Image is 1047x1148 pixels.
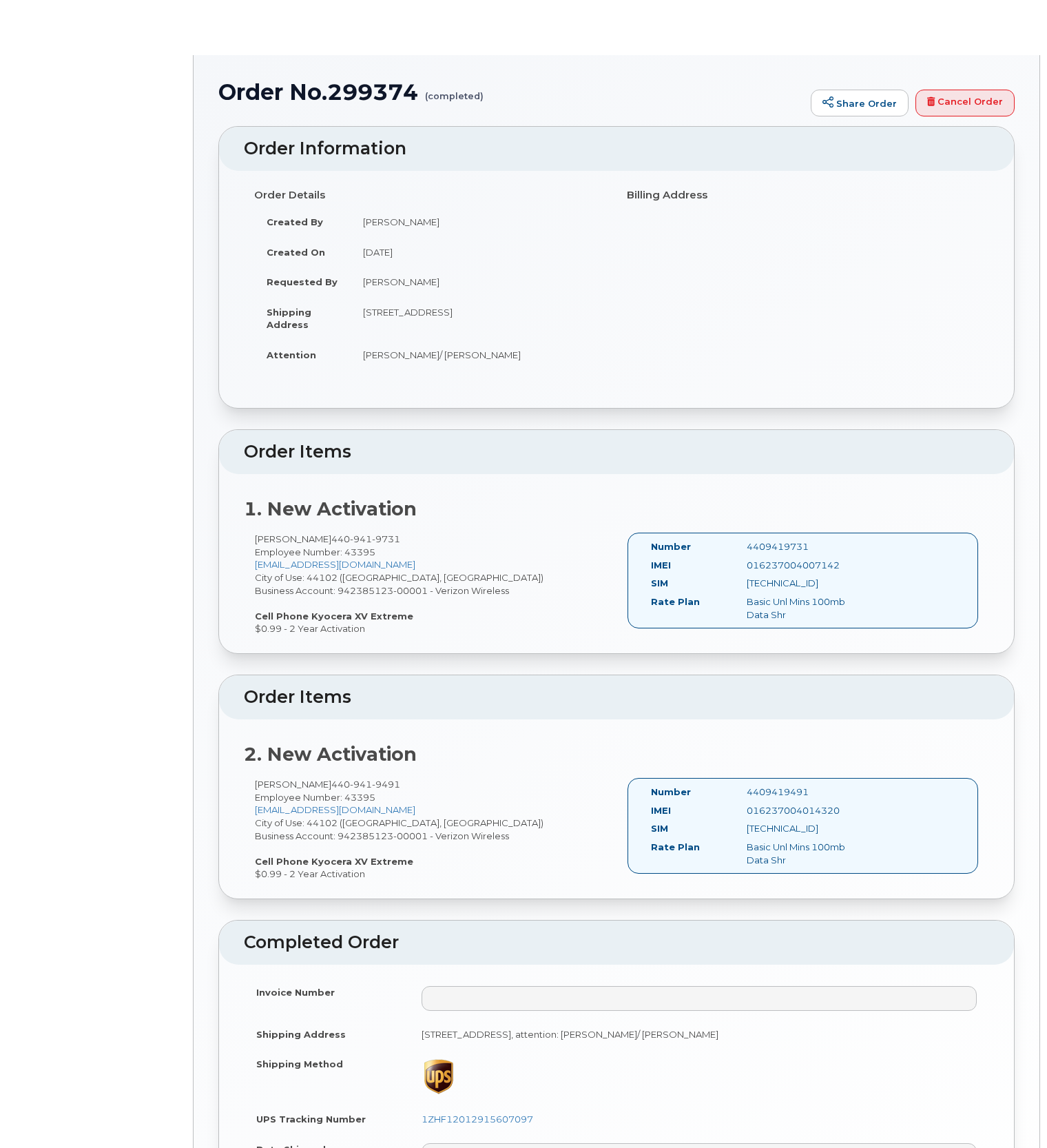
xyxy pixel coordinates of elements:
label: IMEI [651,559,671,572]
a: [EMAIL_ADDRESS][DOMAIN_NAME] [255,559,415,570]
span: 941 [350,779,372,790]
span: 9731 [372,533,400,544]
h4: Billing Address [627,189,979,201]
label: UPS Tracking Number [256,1113,366,1126]
label: SIM [651,577,668,590]
img: ups-065b5a60214998095c38875261380b7f924ec8f6fe06ec167ae1927634933c50.png [422,1058,456,1096]
div: 4409419731 [736,540,871,553]
div: [PERSON_NAME] City of Use: 44102 ([GEOGRAPHIC_DATA], [GEOGRAPHIC_DATA]) Business Account: 9423851... [244,778,616,881]
td: [PERSON_NAME] [351,267,606,297]
strong: Requested By [267,276,338,287]
strong: Shipping Address [267,307,311,331]
div: Basic Unl Mins 100mb Data Shr [736,595,871,621]
a: Cancel Order [915,90,1015,117]
label: Shipping Method [256,1058,343,1071]
div: 4409419491 [736,786,871,799]
label: IMEI [651,804,671,817]
span: 941 [350,533,372,544]
span: Employee Number: 43395 [255,792,375,803]
strong: 1. New Activation [244,498,417,520]
h1: Order No.299374 [218,80,804,104]
small: (completed) [425,80,484,101]
div: [TECHNICAL_ID] [736,577,871,590]
strong: Created By [267,216,323,227]
a: Share Order [811,90,909,117]
div: [TECHNICAL_ID] [736,822,871,835]
a: [EMAIL_ADDRESS][DOMAIN_NAME] [255,804,415,815]
div: [PERSON_NAME] City of Use: 44102 ([GEOGRAPHIC_DATA], [GEOGRAPHIC_DATA]) Business Account: 9423851... [244,533,616,635]
h4: Order Details [254,189,606,201]
div: 016237004014320 [736,804,871,817]
span: Employee Number: 43395 [255,546,375,557]
label: Invoice Number [256,986,335,999]
strong: Cell Phone Kyocera XV Extreme [255,611,413,622]
strong: 2. New Activation [244,743,417,766]
h2: Order Items [244,688,989,707]
span: 9491 [372,779,400,790]
label: Number [651,540,691,553]
td: [PERSON_NAME]/ [PERSON_NAME] [351,340,606,370]
div: Basic Unl Mins 100mb Data Shr [736,841,871,866]
h2: Completed Order [244,933,989,952]
label: Number [651,786,691,799]
h2: Order Items [244,442,989,462]
span: 440 [331,779,400,790]
label: Rate Plan [651,841,700,854]
td: [DATE] [351,237,606,267]
label: Shipping Address [256,1028,346,1041]
td: [STREET_ADDRESS] [351,297,606,340]
a: 1ZHF12012915607097 [422,1114,533,1125]
td: [PERSON_NAME] [351,207,606,237]
label: Rate Plan [651,595,700,608]
div: 016237004007142 [736,559,871,572]
h2: Order Information [244,139,989,158]
label: SIM [651,822,668,835]
strong: Attention [267,349,316,360]
td: [STREET_ADDRESS], attention: [PERSON_NAME]/ [PERSON_NAME] [409,1019,989,1049]
strong: Cell Phone Kyocera XV Extreme [255,856,413,867]
strong: Created On [267,247,325,258]
span: 440 [331,533,400,544]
